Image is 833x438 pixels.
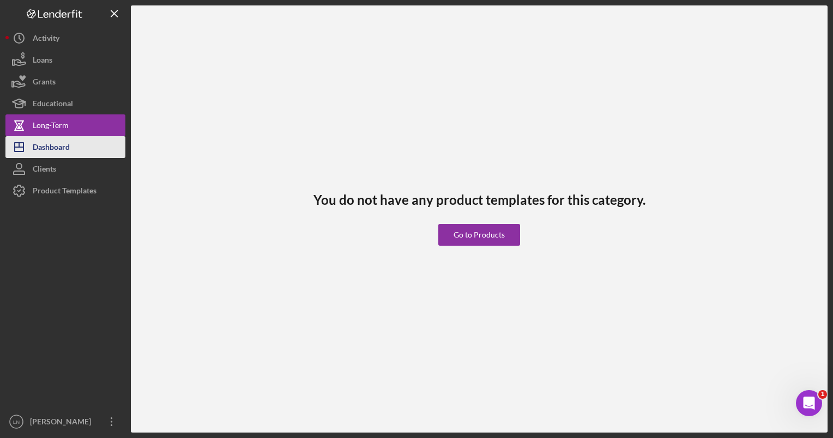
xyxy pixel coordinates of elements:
[33,93,73,117] div: Educational
[33,136,70,161] div: Dashboard
[5,136,125,158] button: Dashboard
[33,49,52,74] div: Loans
[5,71,125,93] button: Grants
[5,158,125,180] button: Clients
[33,180,96,204] div: Product Templates
[438,208,520,246] a: Go to Products
[5,411,125,433] button: LN[PERSON_NAME]
[5,180,125,202] button: Product Templates
[5,49,125,71] button: Loans
[313,192,645,208] h3: You do not have any product templates for this category.
[33,71,56,95] div: Grants
[438,224,520,246] button: Go to Products
[13,419,20,425] text: LN
[5,27,125,49] button: Activity
[5,93,125,114] button: Educational
[33,158,56,182] div: Clients
[818,390,827,399] span: 1
[5,114,125,136] button: Long-Term
[796,390,822,416] iframe: Intercom live chat
[33,27,59,52] div: Activity
[454,224,505,246] div: Go to Products
[27,411,98,435] div: [PERSON_NAME]
[33,114,69,139] div: Long-Term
